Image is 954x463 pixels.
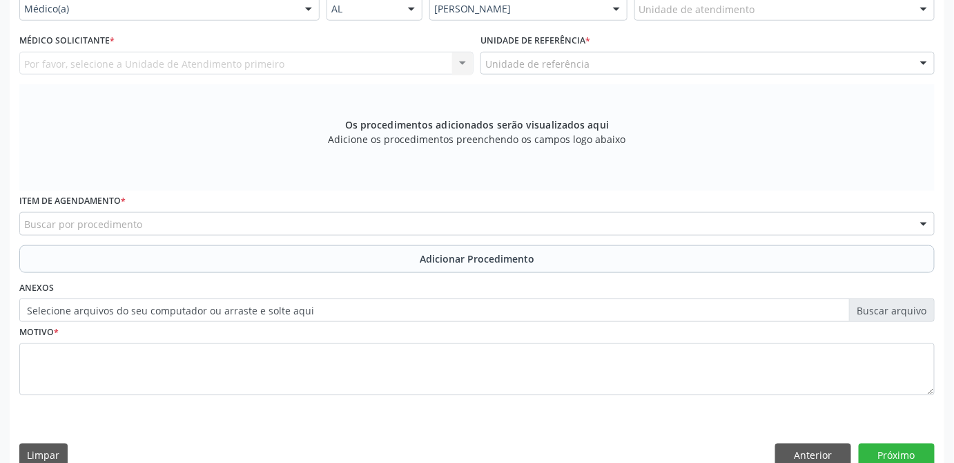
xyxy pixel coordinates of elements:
[19,191,126,212] label: Item de agendamento
[19,245,935,273] button: Adicionar Procedimento
[480,30,590,52] label: Unidade de referência
[434,2,599,16] span: [PERSON_NAME]
[19,30,115,52] label: Médico Solicitante
[345,117,609,132] span: Os procedimentos adicionados serão visualizados aqui
[420,252,534,266] span: Adicionar Procedimento
[24,217,142,231] span: Buscar por procedimento
[329,132,626,147] span: Adicione os procedimentos preenchendo os campos logo abaixo
[331,2,393,16] span: AL
[19,278,54,299] label: Anexos
[19,322,59,343] label: Motivo
[485,57,590,71] span: Unidade de referência
[24,2,291,16] span: Médico(a)
[639,2,755,17] span: Unidade de atendimento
